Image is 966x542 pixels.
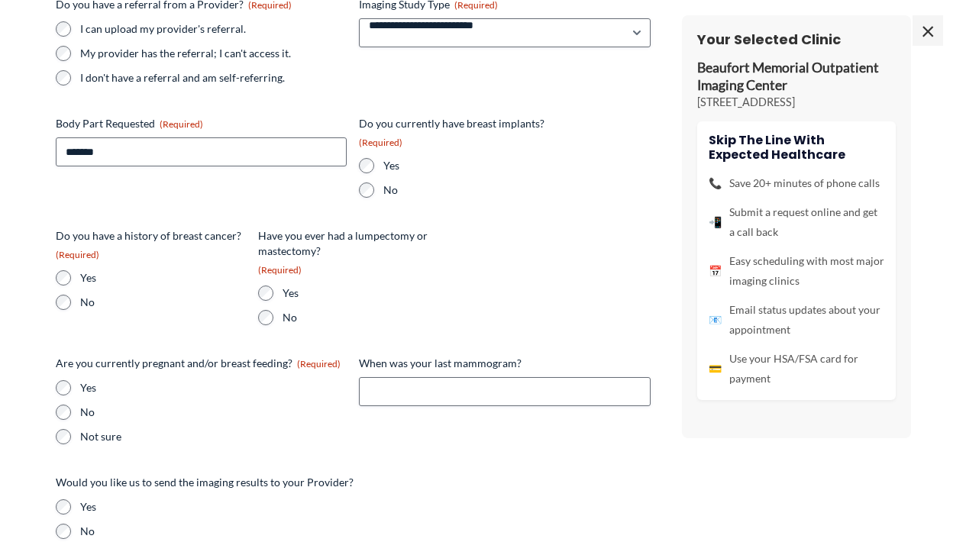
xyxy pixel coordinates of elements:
label: No [283,310,448,325]
li: Submit a request online and get a call back [709,202,884,242]
label: Yes [80,270,246,286]
span: (Required) [258,264,302,276]
li: Use your HSA/FSA card for payment [709,349,884,389]
span: 📧 [709,310,722,330]
legend: Would you like us to send the imaging results to your Provider? [56,475,354,490]
label: Not sure [80,429,347,444]
label: No [80,524,651,539]
p: [STREET_ADDRESS] [697,95,896,110]
span: (Required) [359,137,402,148]
label: No [80,295,246,310]
span: × [913,15,943,46]
p: Beaufort Memorial Outpatient Imaging Center [697,60,896,95]
span: (Required) [56,249,99,260]
legend: Do you have a history of breast cancer? [56,228,246,261]
label: Body Part Requested [56,116,347,131]
label: I don't have a referral and am self-referring. [80,70,347,85]
legend: Are you currently pregnant and/or breast feeding? [56,356,341,371]
h4: Skip the line with Expected Healthcare [709,133,884,162]
li: Email status updates about your appointment [709,300,884,340]
label: No [383,182,549,198]
span: (Required) [160,118,203,130]
li: Save 20+ minutes of phone calls [709,173,884,193]
label: Yes [80,380,347,395]
span: 📅 [709,261,722,281]
label: Yes [283,286,448,301]
legend: Do you currently have breast implants? [359,116,549,149]
label: I can upload my provider's referral. [80,21,347,37]
label: Yes [80,499,651,515]
li: Easy scheduling with most major imaging clinics [709,251,884,291]
label: Yes [383,158,549,173]
span: (Required) [297,358,341,369]
label: No [80,405,347,420]
legend: Have you ever had a lumpectomy or mastectomy? [258,228,448,276]
span: 📞 [709,173,722,193]
h3: Your Selected Clinic [697,31,896,48]
label: My provider has the referral; I can't access it. [80,46,347,61]
label: When was your last mammogram? [359,356,651,371]
span: 📲 [709,212,722,232]
span: 💳 [709,359,722,379]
